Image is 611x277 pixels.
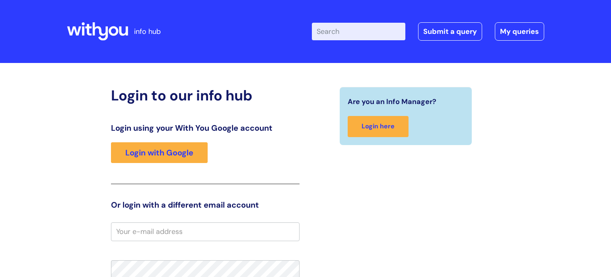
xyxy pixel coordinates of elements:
input: Your e-mail address [111,222,300,241]
a: My queries [495,22,544,41]
input: Search [312,23,405,40]
h3: Login using your With You Google account [111,123,300,133]
a: Submit a query [418,22,482,41]
h3: Or login with a different email account [111,200,300,210]
a: Login with Google [111,142,208,163]
a: Login here [348,116,409,137]
h2: Login to our info hub [111,87,300,104]
p: info hub [134,25,161,38]
span: Are you an Info Manager? [348,95,436,108]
